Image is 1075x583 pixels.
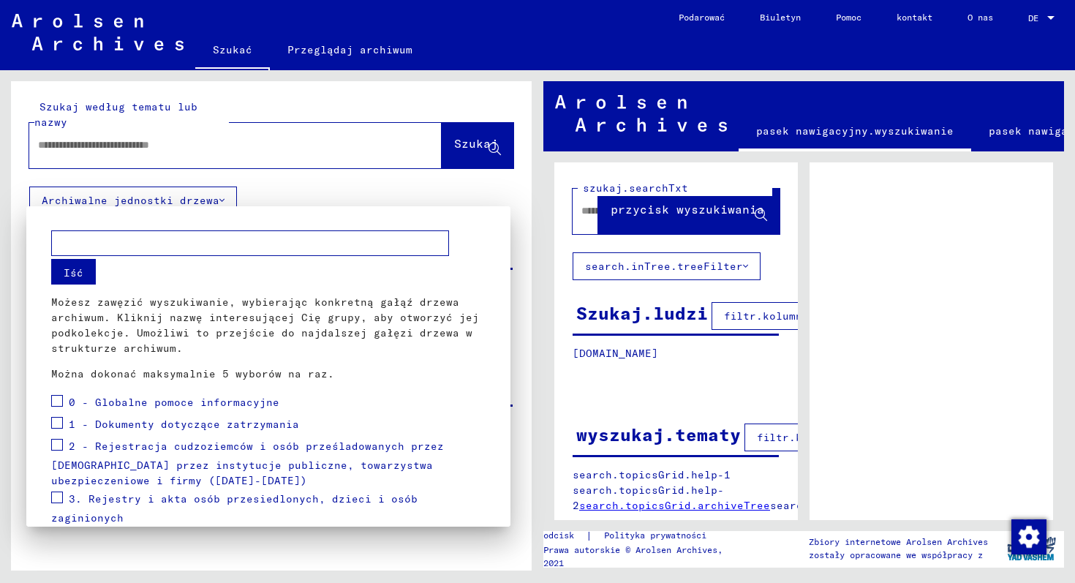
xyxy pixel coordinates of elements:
[51,296,479,355] font: Możesz zawęzić wyszukiwanie, wybierając konkretną gałąź drzewa archiwum. Kliknij nazwę interesują...
[64,266,83,279] font: Iść
[51,439,444,487] font: 2 - Rejestracja cudzoziemców i osób prześladowanych przez [DEMOGRAPHIC_DATA] przez instytucje pub...
[69,417,299,430] font: 1 - Dokumenty dotyczące zatrzymania
[51,492,418,524] font: 3. Rejestry i akta osób przesiedlonych, dzieci i osób zaginionych
[51,367,334,380] font: Można dokonać maksymalnie 5 wyborów na raz.
[1011,519,1046,554] img: Zmiana zgody
[51,259,96,285] button: Iść
[69,395,279,408] font: 0 - Globalne pomoce informacyjne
